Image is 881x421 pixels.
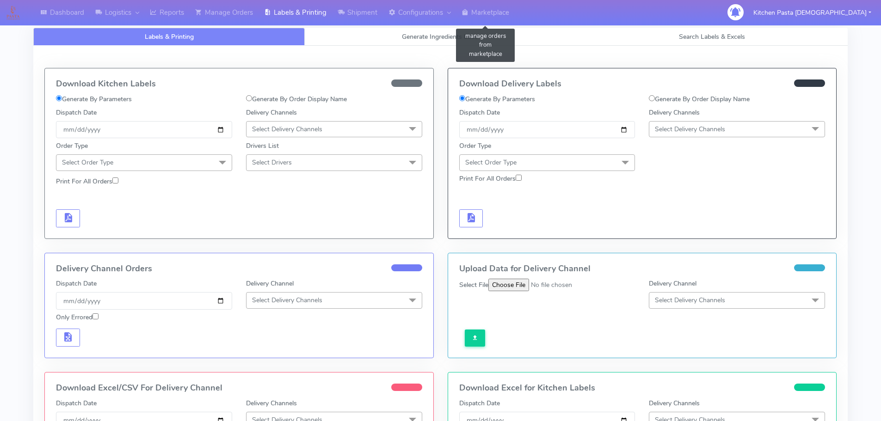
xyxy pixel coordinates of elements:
h4: Delivery Channel Orders [56,264,422,274]
span: Select Delivery Channels [655,296,725,305]
span: Select Delivery Channels [252,125,322,134]
input: Generate By Order Display Name [649,95,655,101]
h4: Download Excel/CSV For Delivery Channel [56,384,422,393]
label: Select File [459,280,488,290]
label: Generate By Parameters [56,94,132,104]
label: Delivery Channels [246,108,297,117]
input: Generate By Parameters [56,95,62,101]
input: Print For All Orders [516,175,522,181]
h4: Upload Data for Delivery Channel [459,264,826,274]
label: Delivery Channel [246,279,294,288]
span: Select Delivery Channels [252,296,322,305]
label: Dispatch Date [56,398,97,408]
h4: Download Kitchen Labels [56,79,422,89]
label: Delivery Channels [649,108,700,117]
input: Print For All Orders [112,177,118,183]
label: Drivers List [246,141,279,151]
label: Delivery Channel [649,279,696,288]
label: Dispatch Date [459,398,500,408]
label: Order Type [56,141,88,151]
label: Generate By Order Display Name [246,94,347,104]
label: Dispatch Date [56,279,97,288]
span: Select Drivers [252,158,292,167]
label: Delivery Channels [246,398,297,408]
input: Generate By Parameters [459,95,465,101]
input: Generate By Order Display Name [246,95,252,101]
label: Only Errored [56,312,99,322]
label: Dispatch Date [459,108,500,117]
label: Generate By Order Display Name [649,94,750,104]
label: Print For All Orders [459,174,522,183]
label: Print For All Orders [56,177,118,186]
span: Select Delivery Channels [655,125,725,134]
span: Select Order Type [62,158,113,167]
h4: Download Excel for Kitchen Labels [459,384,826,393]
span: Generate Ingredients Label [402,32,479,41]
label: Delivery Channels [649,398,700,408]
span: Select Order Type [465,158,517,167]
label: Generate By Parameters [459,94,535,104]
input: Only Errored [92,313,99,319]
label: Order Type [459,141,491,151]
label: Dispatch Date [56,108,97,117]
h4: Download Delivery Labels [459,79,826,89]
button: Kitchen Pasta [DEMOGRAPHIC_DATA] [746,3,878,22]
span: Search Labels & Excels [679,32,745,41]
span: Labels & Printing [145,32,194,41]
ul: Tabs [33,28,848,46]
